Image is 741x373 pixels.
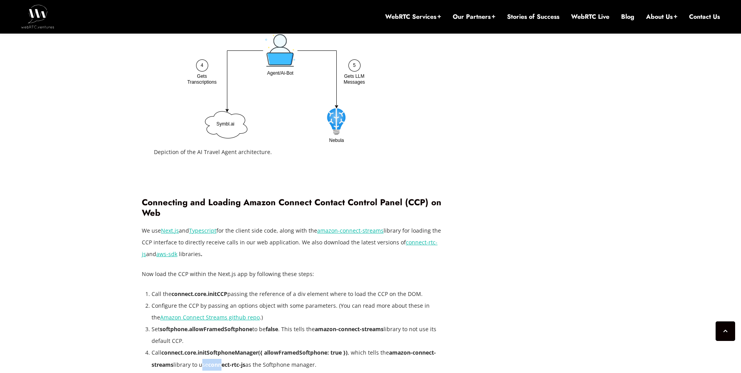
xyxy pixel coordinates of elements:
a: WebRTC Services [385,13,441,21]
figcaption: Depiction of the AI Travel Agent architecture. [154,146,430,158]
h3: Connecting and Loading Amazon Connect Contact Control Panel (CCP) on Web [142,197,443,218]
strong: false [266,325,278,333]
p: We use and for the client side code, along with the library for loading the CCP interface to dire... [142,225,443,260]
li: Call , which tells the library to use as the Softphone manager. [152,347,443,370]
strong: connect.core.initCCP [171,290,227,298]
a: Next.js [161,227,179,234]
li: Configure the CCP by passing an options object with some parameters. (You can read more about the... [152,300,443,323]
strong: amazon-connect-streams [315,325,384,333]
p: Now load the CCP within the Next.js app by following these steps: [142,268,443,280]
li: Set to be . This tells the library to not use its default CCP. [152,323,443,347]
strong: connect-rtc-js [208,361,245,368]
a: Contact Us [689,13,720,21]
a: amazon-connect-streams [317,227,384,234]
li: Call the passing the reference of a div element where to load the CCP on the DOM. [152,288,443,300]
a: Amazon Connect Streams github repo [160,314,260,321]
a: Our Partners [453,13,495,21]
a: connect-rtc-js [142,239,437,258]
strong: connect.core.initSoftphoneManager({ allowFramedSoftphone: true }) [161,349,348,356]
a: About Us [646,13,677,21]
strong: softphone.allowFramedSoftphone [160,325,252,333]
strong: amazon-connect-streams [152,349,436,368]
a: WebRTC Live [571,13,609,21]
a: Stories of Success [507,13,559,21]
a: Typescript [189,227,216,234]
img: WebRTC.ventures [21,5,54,28]
a: Blog [621,13,634,21]
a: aws-sdk [156,250,177,258]
strong: . [201,250,202,258]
